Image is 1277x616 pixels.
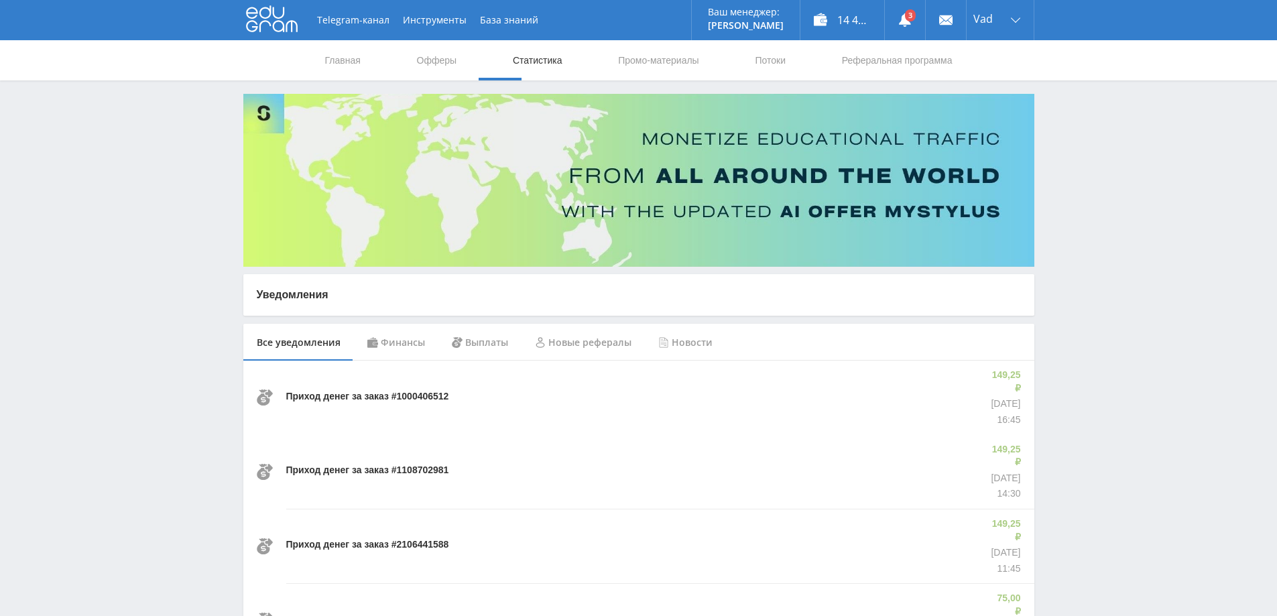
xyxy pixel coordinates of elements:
[753,40,787,80] a: Потоки
[708,20,784,31] p: [PERSON_NAME]
[645,324,726,361] div: Новости
[324,40,362,80] a: Главная
[511,40,564,80] a: Статистика
[286,538,449,552] p: Приход денег за заказ #2106441588
[988,397,1021,411] p: [DATE]
[257,288,1021,302] p: Уведомления
[416,40,459,80] a: Офферы
[243,94,1034,267] img: Banner
[988,517,1021,544] p: 149,25 ₽
[522,324,645,361] div: Новые рефералы
[988,472,1021,485] p: [DATE]
[973,13,993,24] span: Vad
[617,40,700,80] a: Промо-материалы
[708,7,784,17] p: Ваш менеджер:
[988,546,1021,560] p: [DATE]
[354,324,438,361] div: Финансы
[988,369,1021,395] p: 149,25 ₽
[286,390,449,404] p: Приход денег за заказ #1000406512
[438,324,522,361] div: Выплаты
[988,443,1021,469] p: 149,25 ₽
[988,487,1021,501] p: 14:30
[841,40,954,80] a: Реферальная программа
[988,562,1021,576] p: 11:45
[243,324,354,361] div: Все уведомления
[286,464,449,477] p: Приход денег за заказ #1108702981
[988,414,1021,427] p: 16:45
